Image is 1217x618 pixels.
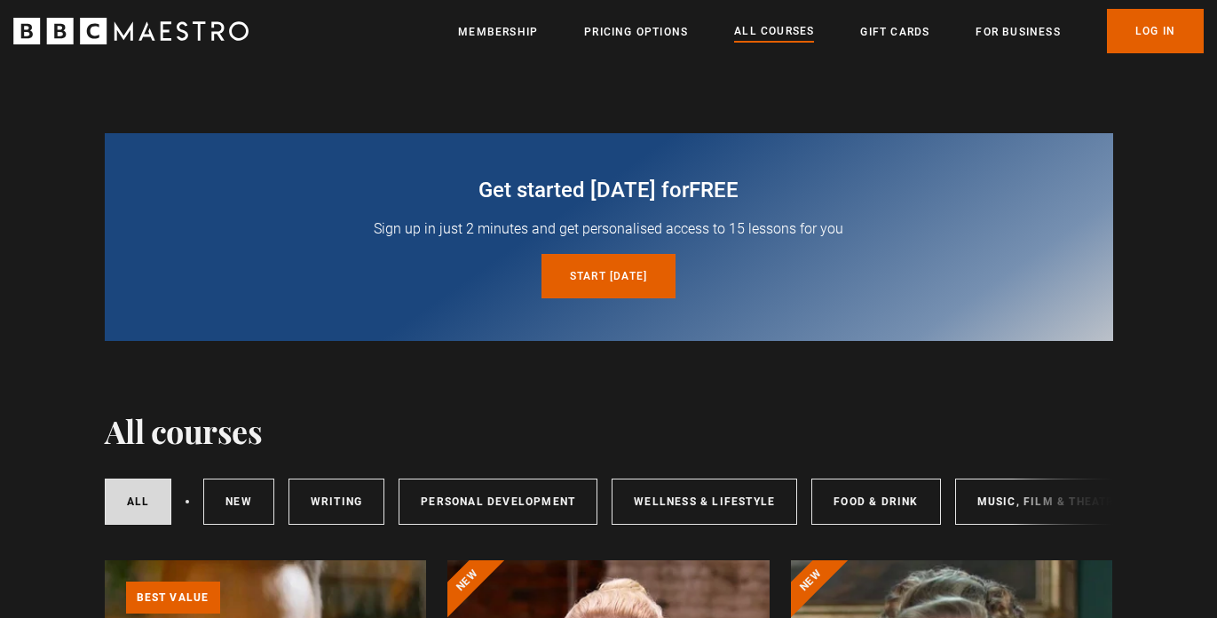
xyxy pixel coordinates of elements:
[288,479,384,525] a: Writing
[147,176,1071,204] h2: Get started [DATE] for
[13,18,249,44] svg: BBC Maestro
[203,479,274,525] a: New
[458,23,538,41] a: Membership
[458,9,1204,53] nav: Primary
[976,23,1060,41] a: For business
[147,218,1071,240] p: Sign up in just 2 minutes and get personalised access to 15 lessons for you
[105,412,263,449] h1: All courses
[126,582,220,614] p: Best value
[612,479,797,525] a: Wellness & Lifestyle
[811,479,940,525] a: Food & Drink
[860,23,929,41] a: Gift Cards
[541,254,676,298] a: Start [DATE]
[105,479,172,525] a: All
[584,23,688,41] a: Pricing Options
[399,479,597,525] a: Personal Development
[734,22,814,42] a: All Courses
[955,479,1144,525] a: Music, Film & Theatre
[689,178,739,202] span: free
[1107,9,1204,53] a: Log In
